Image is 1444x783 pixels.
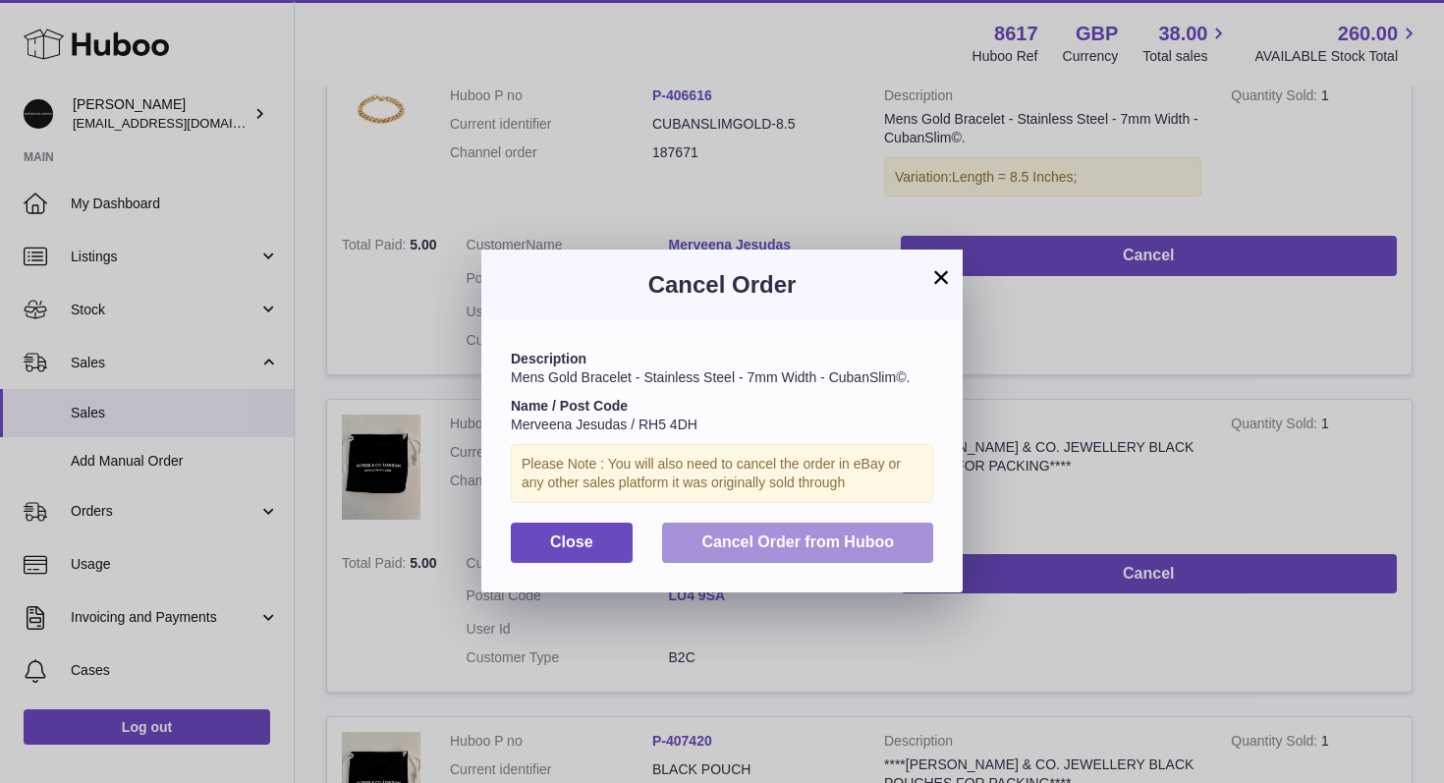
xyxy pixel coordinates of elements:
span: Close [550,533,593,550]
span: Merveena Jesudas / RH5 4DH [511,417,697,432]
h3: Cancel Order [511,269,933,301]
strong: Description [511,351,586,366]
span: Mens Gold Bracelet - Stainless Steel - 7mm Width - CubanSlim©. [511,369,910,385]
button: × [929,265,953,289]
div: Please Note : You will also need to cancel the order in eBay or any other sales platform it was o... [511,444,933,503]
strong: Name / Post Code [511,398,628,414]
button: Close [511,523,633,563]
button: Cancel Order from Huboo [662,523,933,563]
span: Cancel Order from Huboo [701,533,894,550]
